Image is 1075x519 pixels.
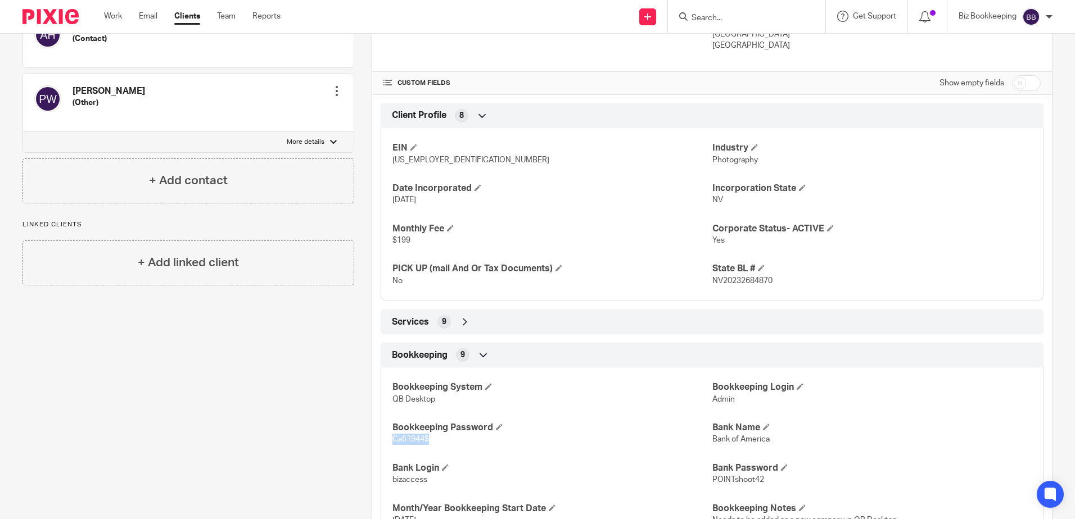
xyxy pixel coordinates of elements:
p: [GEOGRAPHIC_DATA] [712,40,1041,51]
h4: Date Incorporated [392,183,712,194]
span: QB Desktop [392,395,435,403]
span: Bank of America [712,435,770,443]
span: bizaccess [392,476,427,484]
span: Photography [712,156,758,164]
h4: Month/Year Bookkeeping Start Date [392,503,712,515]
input: Search [690,13,792,24]
h4: Incorporation State [712,183,1032,194]
span: 9 [460,349,465,361]
span: $199 [392,236,410,244]
h5: (Other) [73,97,145,108]
a: Work [104,11,122,22]
h4: Corporate Status- ACTIVE [712,223,1032,235]
h4: Bookkeeping Password [392,422,712,434]
img: svg%3E [34,21,61,48]
img: svg%3E [1022,8,1040,26]
span: 8 [459,110,464,121]
span: Admin [712,395,735,403]
h4: [PERSON_NAME] [73,85,145,97]
img: Pixie [22,9,79,24]
p: Biz Bookkeeping [959,11,1017,22]
h4: Bookkeeping Notes [712,503,1032,515]
span: Yes [712,236,725,244]
img: svg%3E [34,85,61,112]
h4: State BL # [712,263,1032,275]
a: Team [217,11,236,22]
span: [US_EMPLOYER_IDENTIFICATION_NUMBER] [392,156,549,164]
span: Bookkeeping [392,349,448,361]
span: POINTshoot42 [712,476,764,484]
span: Gafi1944$ [392,435,429,443]
h4: Bank Login [392,462,712,474]
h4: Bookkeeping Login [712,381,1032,393]
span: No [392,277,403,285]
span: NV [712,196,723,204]
p: More details [287,138,324,147]
h4: EIN [392,142,712,154]
a: Email [139,11,157,22]
span: NV20232684870 [712,277,773,285]
a: Reports [252,11,281,22]
h4: CUSTOM FIELDS [383,79,712,88]
a: Clients [174,11,200,22]
h4: Bookkeeping System [392,381,712,393]
h4: + Add linked client [138,254,239,271]
span: 9 [442,316,446,327]
h4: + Add contact [149,172,228,189]
span: Client Profile [392,110,446,121]
h5: (Contact) [73,33,145,44]
h4: Bank Name [712,422,1032,434]
h4: Industry [712,142,1032,154]
span: [DATE] [392,196,416,204]
label: Show empty fields [940,78,1004,89]
h4: Monthly Fee [392,223,712,235]
h4: Bank Password [712,462,1032,474]
span: Get Support [853,12,896,20]
p: [GEOGRAPHIC_DATA] [712,29,1041,40]
h4: PICK UP (mail And Or Tax Documents) [392,263,712,275]
p: Linked clients [22,220,354,229]
span: Services [392,316,429,328]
